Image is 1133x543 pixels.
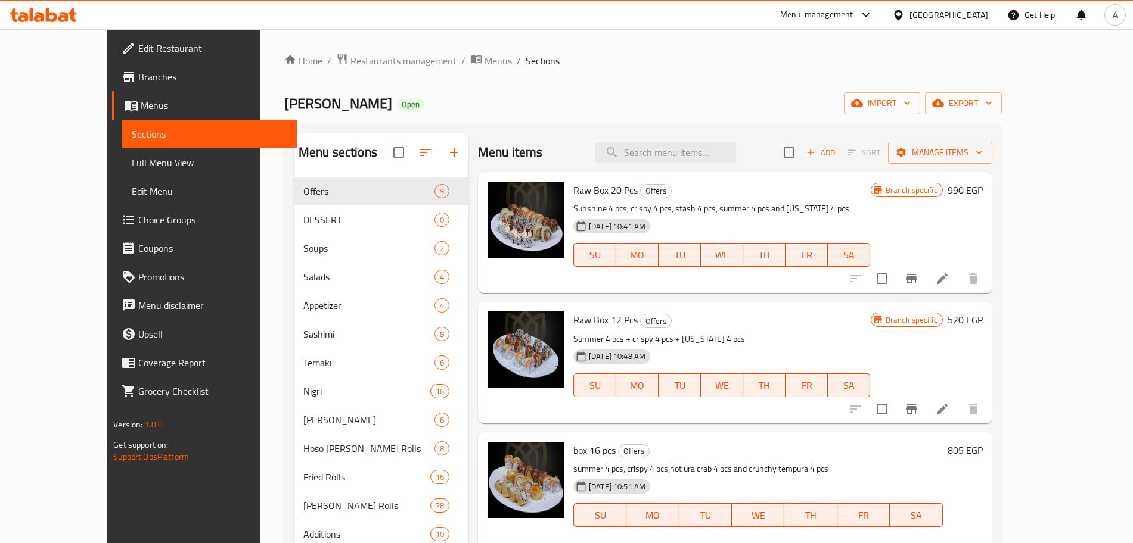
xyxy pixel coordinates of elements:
[790,246,823,264] span: FR
[386,140,411,165] span: Select all sections
[411,138,440,167] span: Sort sections
[435,300,449,311] span: 4
[579,377,611,394] span: SU
[303,441,434,455] div: Hoso Maki Rolls
[701,373,743,397] button: WE
[485,54,512,68] span: Menus
[294,377,468,405] div: Nigri16
[303,413,434,427] span: [PERSON_NAME]
[141,98,287,113] span: Menus
[303,470,430,484] span: Fried Rolls
[138,70,287,84] span: Branches
[579,246,611,264] span: SU
[303,298,434,313] span: Appetizer
[284,54,322,68] a: Home
[434,213,449,227] div: items
[112,34,296,63] a: Edit Restaurant
[435,357,449,369] span: 6
[294,291,468,320] div: Appetizer4
[138,41,287,55] span: Edit Restaurant
[802,143,840,162] span: Add item
[112,205,296,234] a: Choice Groups
[112,263,296,291] a: Promotions
[786,243,828,267] button: FR
[684,507,727,524] span: TU
[870,397,895,422] span: Select to update
[748,246,781,264] span: TH
[948,311,983,328] h6: 520 EGP
[284,90,392,117] span: [PERSON_NAME]
[284,53,1002,68] nav: breadcrumb
[619,444,649,458] span: Offers
[336,53,457,68] a: Restaurants management
[959,264,988,293] button: delete
[435,329,449,340] span: 8
[935,402,949,416] a: Edit menu item
[435,414,449,426] span: 6
[303,241,434,255] span: Soups
[828,373,870,397] button: SA
[828,243,870,267] button: SA
[706,377,738,394] span: WE
[640,314,672,328] div: Offers
[679,503,732,527] button: TU
[138,213,287,227] span: Choice Groups
[890,503,942,527] button: SA
[881,185,942,196] span: Branch specific
[640,184,672,198] div: Offers
[303,498,430,513] div: Maki Rolls
[573,181,638,199] span: Raw Box 20 Pcs
[844,92,920,114] button: import
[659,243,701,267] button: TU
[948,182,983,198] h6: 990 EGP
[112,91,296,120] a: Menus
[431,472,449,483] span: 16
[743,373,786,397] button: TH
[573,461,943,476] p: summer 4 pcs, crispy 4 pcs,hot ura crab 4 pcs and crunchy tempura 4 pcs
[113,417,142,432] span: Version:
[138,298,287,313] span: Menu disclaimer
[303,327,434,341] span: Sashimi
[303,270,434,284] span: Salads
[303,441,434,455] span: Hoso [PERSON_NAME] Rolls
[435,271,449,283] span: 4
[888,142,992,164] button: Manage items
[440,138,468,167] button: Add section
[303,184,434,198] div: Offers
[303,355,434,370] div: Temaki
[898,145,983,160] span: Manage items
[584,481,650,492] span: [DATE] 10:51 AM
[132,155,287,170] span: Full Menu View
[584,221,650,232] span: [DATE] 10:41 AM
[350,54,457,68] span: Restaurants management
[294,320,468,348] div: Sashimi8
[294,491,468,520] div: [PERSON_NAME] Rolls28
[842,507,885,524] span: FR
[430,384,449,398] div: items
[631,507,674,524] span: MO
[434,184,449,198] div: items
[303,213,434,227] span: DESSERT
[112,348,296,377] a: Coverage Report
[327,54,331,68] li: /
[434,327,449,341] div: items
[897,395,926,423] button: Branch-specific-item
[138,384,287,398] span: Grocery Checklist
[701,243,743,267] button: WE
[294,405,468,434] div: [PERSON_NAME]6
[434,441,449,455] div: items
[294,205,468,234] div: DESSERT0
[294,348,468,377] div: Temaki6
[488,182,564,258] img: Raw Box 20 Pcs
[748,377,781,394] span: TH
[526,54,560,68] span: Sections
[431,500,449,511] span: 28
[478,143,543,161] h2: Menu items
[618,444,650,458] div: Offers
[112,234,296,263] a: Coupons
[488,442,564,518] img: box 16 pcs
[122,120,296,148] a: Sections
[435,443,449,454] span: 8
